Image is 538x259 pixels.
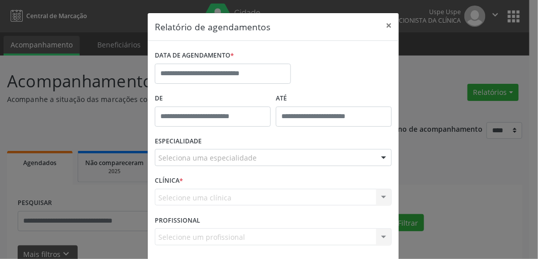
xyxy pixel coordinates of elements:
[379,13,399,38] button: Close
[155,213,200,228] label: PROFISSIONAL
[155,20,270,33] h5: Relatório de agendamentos
[155,48,234,64] label: DATA DE AGENDAMENTO
[155,91,271,107] label: De
[276,91,392,107] label: ATÉ
[155,173,183,189] label: CLÍNICA
[158,152,257,163] span: Seleciona uma especialidade
[155,134,202,149] label: ESPECIALIDADE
